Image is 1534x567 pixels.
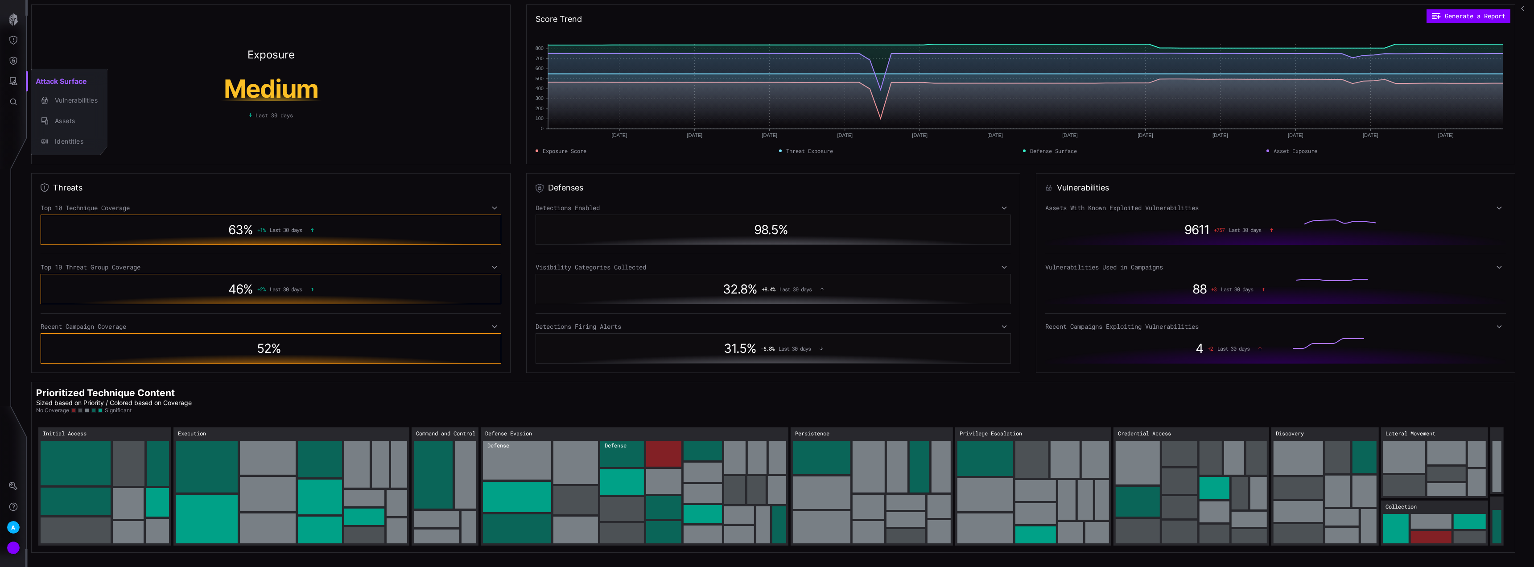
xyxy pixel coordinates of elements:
button: Assets [31,111,107,131]
div: Vulnerabilities [50,95,98,106]
button: Identities [31,131,107,152]
button: Vulnerabilities [31,90,107,111]
h2: Attack Surface [31,72,107,90]
div: Assets [50,116,98,127]
div: Identities [50,136,98,147]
